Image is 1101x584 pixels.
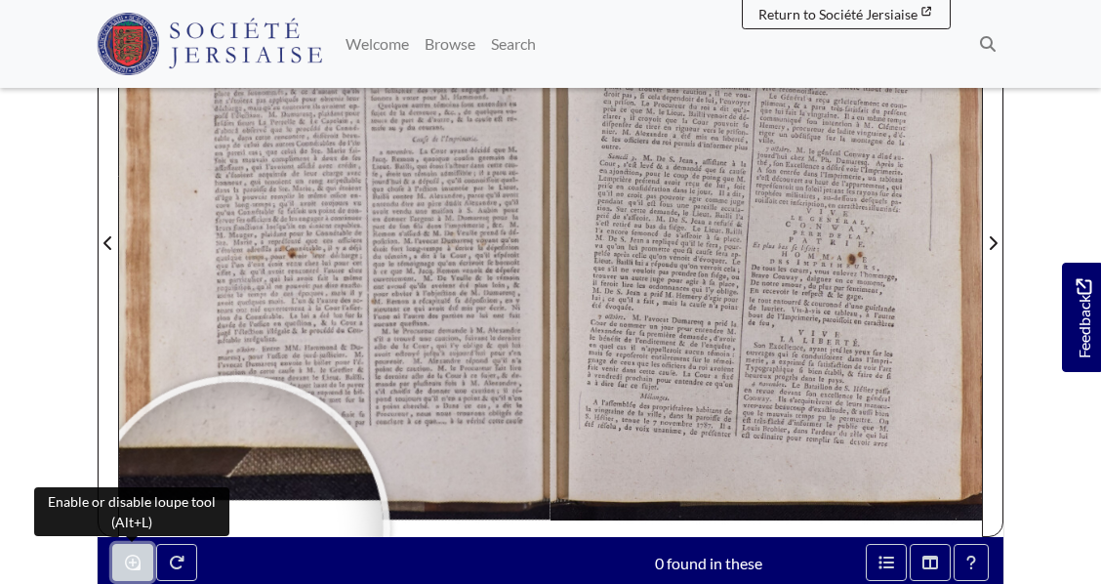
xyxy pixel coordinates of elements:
[156,544,197,581] button: Rotate the book
[1062,263,1101,372] a: Would you like to provide feedback?
[866,544,907,581] button: Open metadata window
[112,544,153,581] button: Enable or disable loupe tool (Alt+L)
[97,13,322,75] img: Société Jersiaise
[910,544,951,581] button: Thumbnails
[34,487,229,536] div: Enable or disable loupe tool (Alt+L)
[1072,279,1095,358] span: Feedback
[338,24,417,63] a: Welcome
[954,544,989,581] button: Help
[417,24,483,63] a: Browse
[97,8,322,80] a: Société Jersiaise logo
[483,24,544,63] a: Search
[758,6,917,22] span: Return to Société Jersiaise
